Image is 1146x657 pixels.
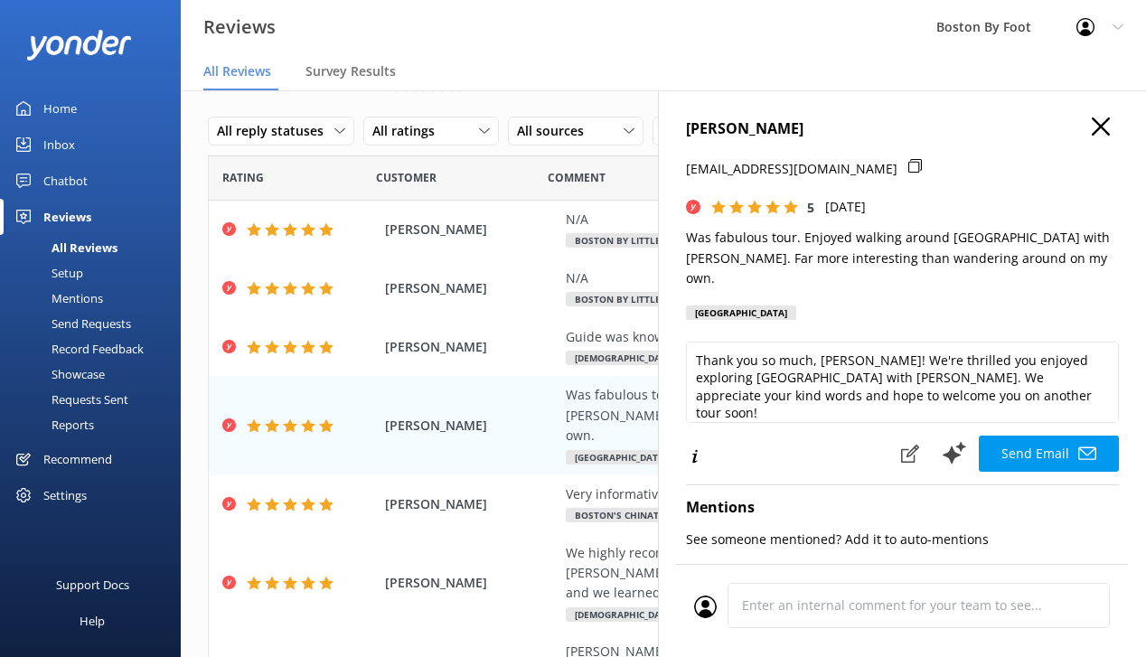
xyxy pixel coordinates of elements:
[566,484,996,504] div: Very informative as well as entertaining
[43,90,77,127] div: Home
[686,159,897,179] p: [EMAIL_ADDRESS][DOMAIN_NAME]
[385,416,557,436] span: [PERSON_NAME]
[11,361,181,387] a: Showcase
[686,342,1119,423] textarea: Thank you so much, [PERSON_NAME]! We're thrilled you enjoyed exploring [GEOGRAPHIC_DATA] with [PE...
[43,477,87,513] div: Settings
[11,336,181,361] a: Record Feedback
[217,121,334,141] span: All reply statuses
[566,210,996,230] div: N/A
[11,412,94,437] div: Reports
[694,596,717,618] img: user_profile.svg
[825,197,866,217] p: [DATE]
[11,387,181,412] a: Requests Sent
[385,573,557,593] span: [PERSON_NAME]
[807,199,814,216] span: 5
[979,436,1119,472] button: Send Email
[11,286,181,311] a: Mentions
[11,387,128,412] div: Requests Sent
[566,268,996,288] div: N/A
[43,127,75,163] div: Inbox
[1092,117,1110,137] button: Close
[11,260,83,286] div: Setup
[566,351,779,365] span: [DEMOGRAPHIC_DATA] [GEOGRAPHIC_DATA]
[27,30,131,60] img: yonder-white-logo.png
[56,567,129,603] div: Support Docs
[566,450,676,465] span: [GEOGRAPHIC_DATA]
[43,163,88,199] div: Chatbot
[11,311,181,336] a: Send Requests
[43,441,112,477] div: Recommend
[11,235,117,260] div: All Reviews
[385,494,557,514] span: [PERSON_NAME]
[548,169,606,186] span: Question
[11,361,105,387] div: Showcase
[566,327,996,347] div: Guide was knowledgeable and explained everything perfectly
[305,62,396,80] span: Survey Results
[566,607,779,622] span: [DEMOGRAPHIC_DATA] [GEOGRAPHIC_DATA]
[203,62,271,80] span: All Reviews
[222,169,264,186] span: Date
[376,169,437,186] span: Date
[566,233,693,248] span: Boston By Little Feet
[11,286,103,311] div: Mentions
[385,278,557,298] span: [PERSON_NAME]
[43,199,91,235] div: Reviews
[566,543,996,604] div: We highly recommend the [DEMOGRAPHIC_DATA] Beacon Hill and [PERSON_NAME] Walking Tour. The guides...
[385,220,557,239] span: [PERSON_NAME]
[11,336,144,361] div: Record Feedback
[203,13,276,42] h3: Reviews
[686,117,1119,141] h4: [PERSON_NAME]
[372,121,446,141] span: All ratings
[385,337,557,357] span: [PERSON_NAME]
[11,311,131,336] div: Send Requests
[11,260,181,286] a: Setup
[11,412,181,437] a: Reports
[686,496,1119,520] h4: Mentions
[566,508,691,522] span: Boston's Chinatown
[566,292,693,306] span: Boston By Little Feet
[686,530,1119,549] p: See someone mentioned? Add it to auto-mentions
[686,305,796,320] div: [GEOGRAPHIC_DATA]
[566,385,996,446] div: Was fabulous tour. Enjoyed walking around [GEOGRAPHIC_DATA] with [PERSON_NAME]. Far more interest...
[517,121,595,141] span: All sources
[11,235,181,260] a: All Reviews
[686,228,1119,288] p: Was fabulous tour. Enjoyed walking around [GEOGRAPHIC_DATA] with [PERSON_NAME]. Far more interest...
[80,603,105,639] div: Help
